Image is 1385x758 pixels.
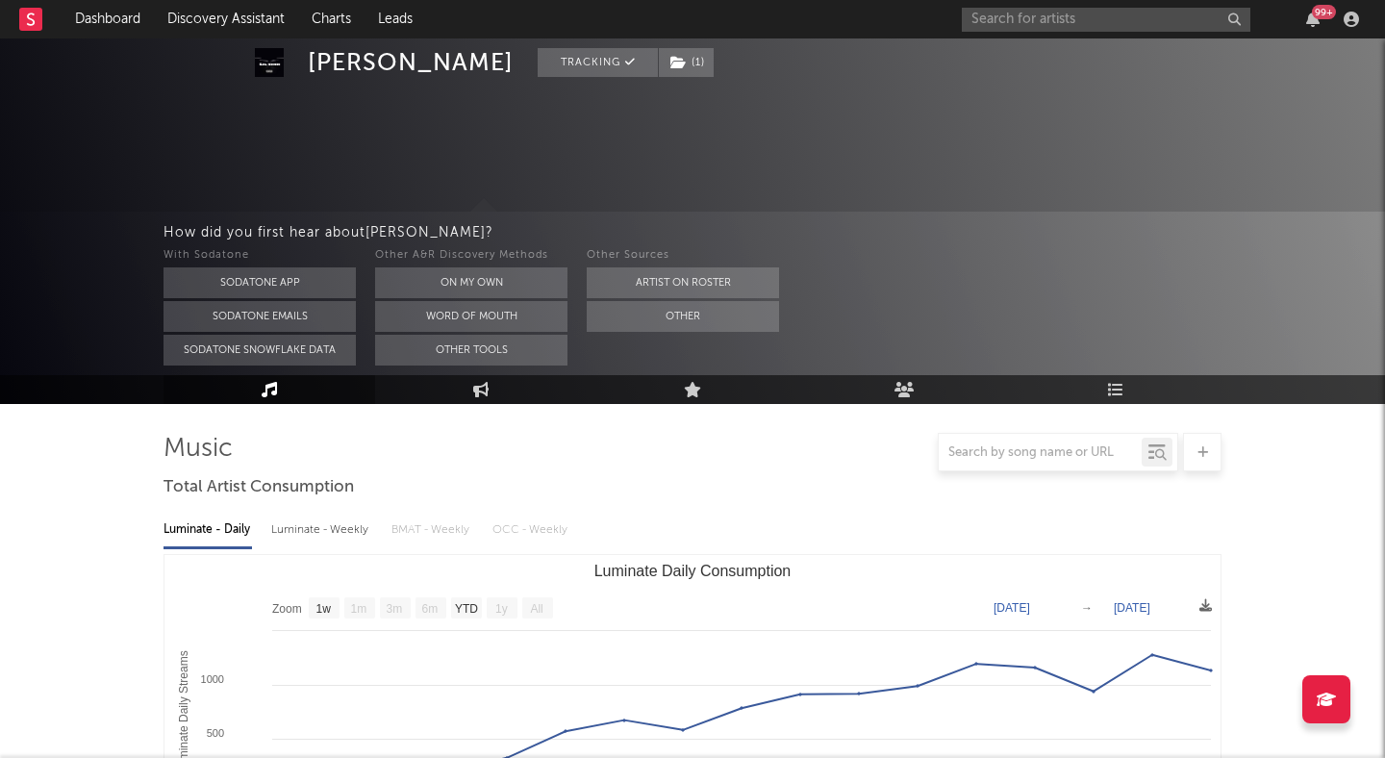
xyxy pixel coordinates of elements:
[375,301,567,332] button: Word Of Mouth
[587,244,779,267] div: Other Sources
[308,48,514,77] div: [PERSON_NAME]
[530,602,542,616] text: All
[594,563,792,579] text: Luminate Daily Consumption
[164,244,356,267] div: With Sodatone
[201,673,224,685] text: 1000
[962,8,1250,32] input: Search for artists
[1312,5,1336,19] div: 99 +
[351,602,367,616] text: 1m
[207,727,224,739] text: 500
[164,301,356,332] button: Sodatone Emails
[164,221,1385,244] div: How did you first hear about [PERSON_NAME] ?
[375,335,567,366] button: Other Tools
[587,267,779,298] button: Artist on Roster
[272,602,302,616] text: Zoom
[1081,601,1093,615] text: →
[1306,12,1320,27] button: 99+
[164,514,252,546] div: Luminate - Daily
[375,244,567,267] div: Other A&R Discovery Methods
[659,48,714,77] button: (1)
[164,476,354,499] span: Total Artist Consumption
[994,601,1030,615] text: [DATE]
[939,445,1142,461] input: Search by song name or URL
[316,602,332,616] text: 1w
[387,602,403,616] text: 3m
[658,48,715,77] span: ( 1 )
[455,602,478,616] text: YTD
[375,267,567,298] button: On My Own
[164,335,356,366] button: Sodatone Snowflake Data
[538,48,658,77] button: Tracking
[164,267,356,298] button: Sodatone App
[1114,601,1150,615] text: [DATE]
[495,602,508,616] text: 1y
[271,514,372,546] div: Luminate - Weekly
[422,602,439,616] text: 6m
[587,301,779,332] button: Other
